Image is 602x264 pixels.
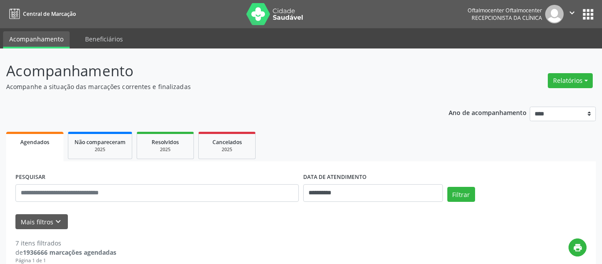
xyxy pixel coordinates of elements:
[74,138,126,146] span: Não compareceram
[74,146,126,153] div: 2025
[472,14,542,22] span: Recepcionista da clínica
[449,107,527,118] p: Ano de acompanhamento
[15,248,116,257] div: de
[20,138,49,146] span: Agendados
[15,171,45,184] label: PESQUISAR
[23,248,116,257] strong: 1936666 marcações agendadas
[569,238,587,257] button: print
[23,10,76,18] span: Central de Marcação
[573,243,583,253] i: print
[447,187,475,202] button: Filtrar
[6,60,419,82] p: Acompanhamento
[564,5,580,23] button: 
[53,217,63,227] i: keyboard_arrow_down
[3,31,70,48] a: Acompanhamento
[15,214,68,230] button: Mais filtroskeyboard_arrow_down
[79,31,129,47] a: Beneficiários
[212,138,242,146] span: Cancelados
[567,8,577,18] i: 
[6,82,419,91] p: Acompanhe a situação das marcações correntes e finalizadas
[580,7,596,22] button: apps
[15,238,116,248] div: 7 itens filtrados
[548,73,593,88] button: Relatórios
[143,146,187,153] div: 2025
[205,146,249,153] div: 2025
[468,7,542,14] div: Oftalmocenter Oftalmocenter
[6,7,76,21] a: Central de Marcação
[303,171,367,184] label: DATA DE ATENDIMENTO
[152,138,179,146] span: Resolvidos
[545,5,564,23] img: img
